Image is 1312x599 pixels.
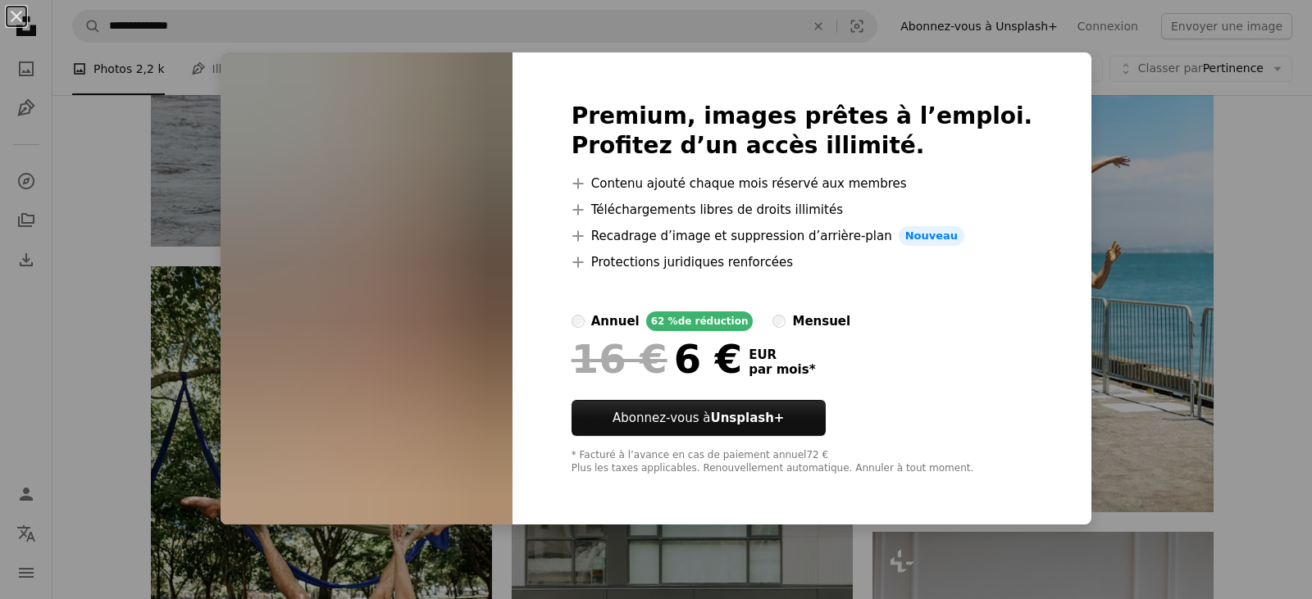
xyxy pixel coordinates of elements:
div: 6 € [572,338,742,380]
li: Recadrage d’image et suppression d’arrière-plan [572,226,1033,246]
div: * Facturé à l’avance en cas de paiement annuel 72 € Plus les taxes applicables. Renouvellement au... [572,449,1033,475]
span: par mois * [749,362,815,377]
li: Protections juridiques renforcées [572,252,1033,272]
div: annuel [591,311,640,331]
span: EUR [749,347,815,362]
li: Contenu ajouté chaque mois réservé aux membres [572,174,1033,193]
h2: Premium, images prêtes à l’emploi. Profitez d’un accès illimité. [572,102,1033,161]
li: Téléchargements libres de droits illimités [572,200,1033,220]
div: mensuel [792,311,850,331]
img: premium_photo-1666283137465-e979f0b59ce7 [221,52,512,524]
span: Nouveau [899,226,964,246]
div: 62 % de réduction [646,311,754,331]
button: Abonnez-vous àUnsplash+ [572,400,826,436]
input: annuel62 %de réduction [572,315,585,328]
strong: Unsplash+ [710,411,784,425]
input: mensuel [772,315,786,328]
span: 16 € [572,338,667,380]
